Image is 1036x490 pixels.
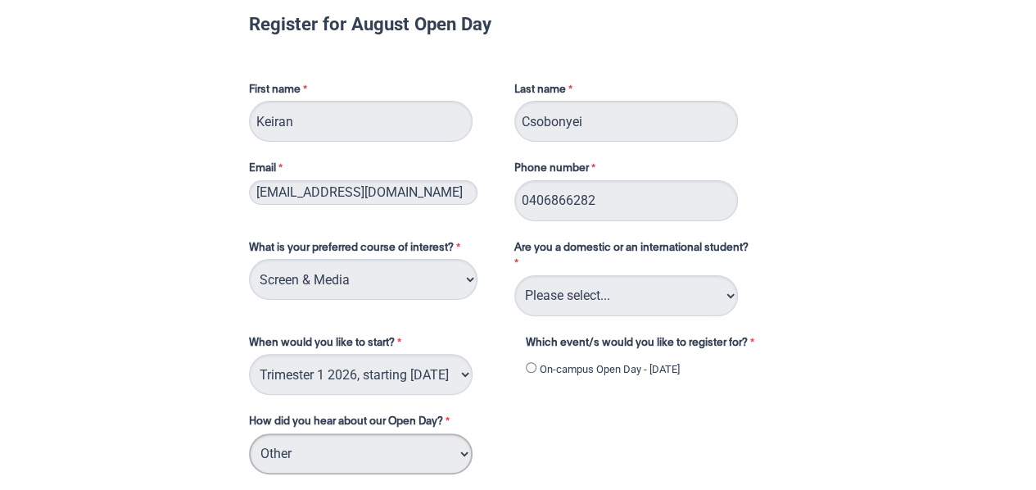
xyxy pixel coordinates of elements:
[526,335,775,355] label: Which event/s would you like to register for?
[249,180,477,205] input: Email
[249,259,477,300] select: What is your preferred course of interest?
[514,101,738,142] input: Last name
[514,82,577,102] label: Last name
[514,161,599,180] label: Phone number
[249,101,473,142] input: First name
[249,240,498,260] label: What is your preferred course of interest?
[249,161,498,180] label: Email
[249,354,473,395] select: When would you like to start?
[249,433,473,474] select: How did you hear about our Open Day?
[249,414,454,433] label: How did you hear about our Open Day?
[514,180,738,221] input: Phone number
[514,275,738,316] select: Are you a domestic or an international student?
[249,82,498,102] label: First name
[514,243,749,253] span: Are you a domestic or an international student?
[540,361,680,378] label: On-campus Open Day - [DATE]
[249,16,788,32] h1: Register for August Open Day
[249,335,509,355] label: When would you like to start?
